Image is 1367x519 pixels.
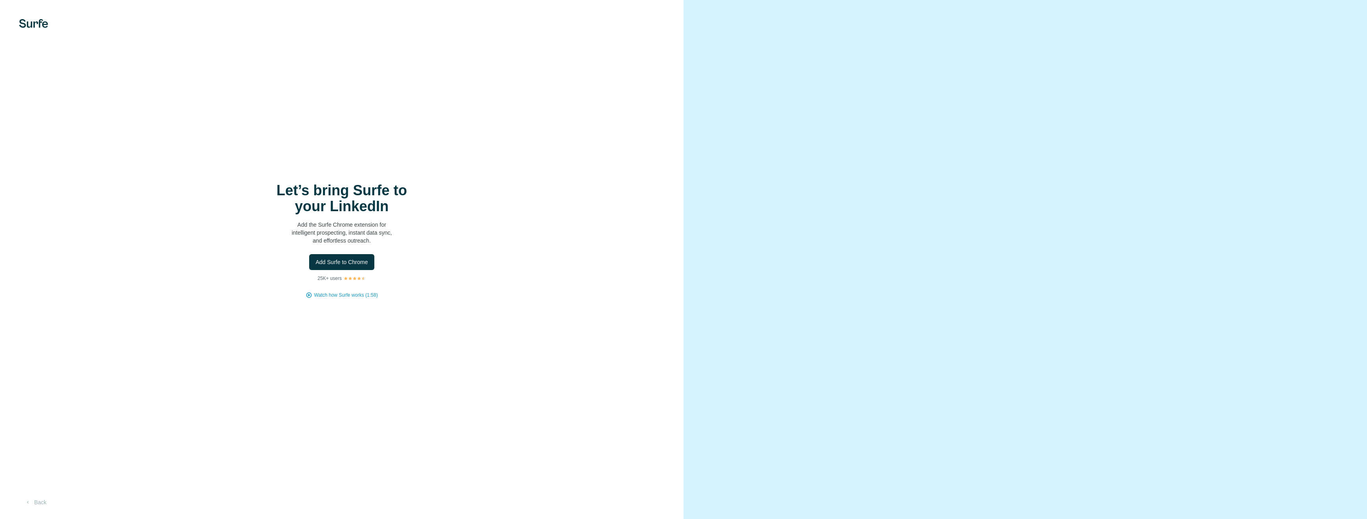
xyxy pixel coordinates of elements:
span: Add Surfe to Chrome [316,258,368,266]
button: Watch how Surfe works (1:58) [314,292,378,299]
h1: Let’s bring Surfe to your LinkedIn [262,183,421,214]
button: Add Surfe to Chrome [309,254,374,270]
p: 25K+ users [318,275,342,282]
button: Back [19,495,52,509]
p: Add the Surfe Chrome extension for intelligent prospecting, instant data sync, and effortless out... [262,221,421,245]
img: Rating Stars [343,276,366,281]
img: Surfe's logo [19,19,48,28]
